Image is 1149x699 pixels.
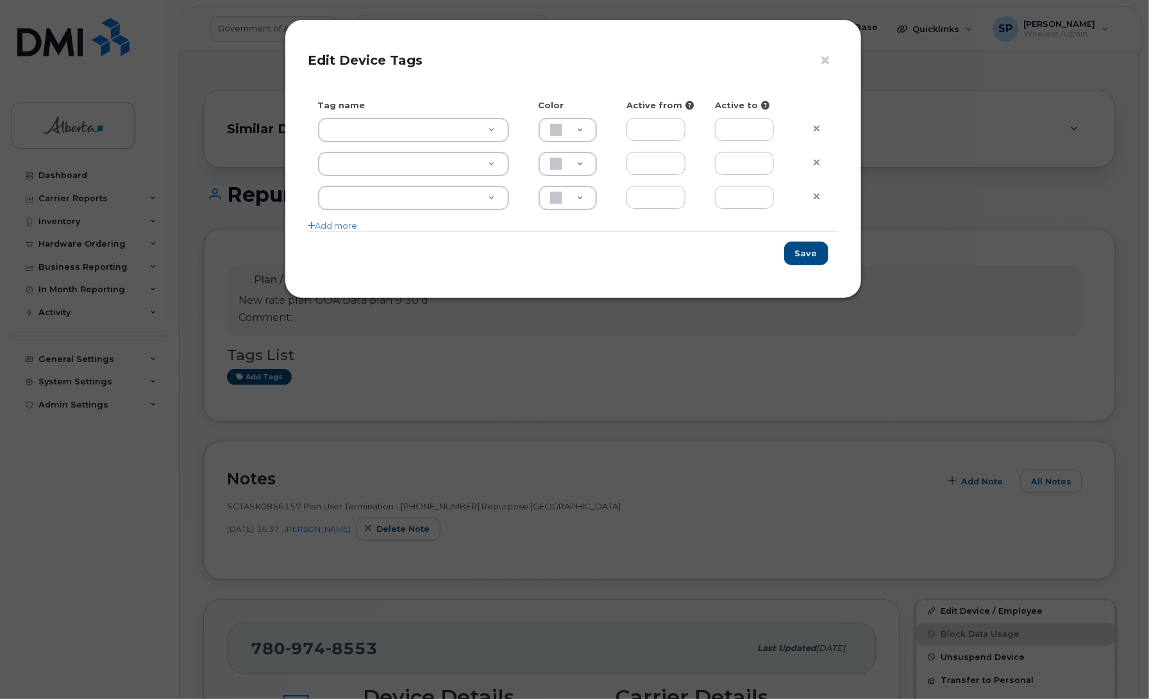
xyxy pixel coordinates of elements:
button: Save [784,242,828,265]
h4: Edit Device Tags [308,53,838,68]
div: Color [529,99,617,111]
i: Fill in to restrict tag activity to this date [761,101,769,110]
div: Tag name [308,99,529,111]
button: × [820,51,838,70]
div: Active from [617,99,705,111]
div: Active to [705,99,794,111]
a: Add more [308,220,358,231]
i: Fill in to restrict tag activity to this date [685,101,694,110]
